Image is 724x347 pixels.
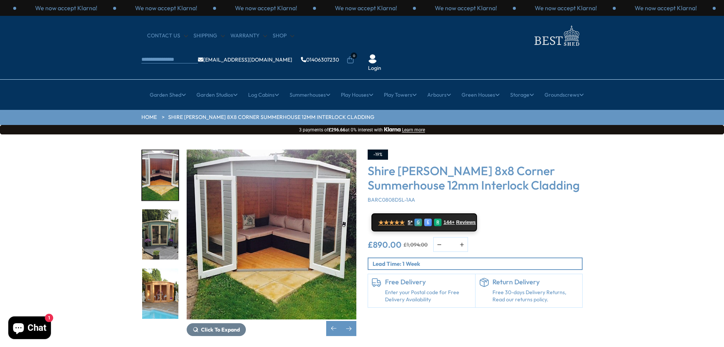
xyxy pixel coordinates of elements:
[201,326,240,333] span: Click To Expand
[385,278,471,286] h6: Free Delivery
[142,150,178,200] img: Barclay8x8_7_e4691fca-02e3-41be-9818-3df14110f5c6_200x200.jpg
[196,85,238,104] a: Garden Studios
[142,210,178,260] img: Barclay8x8_8_1bf0e6e8-d32c-461b-80e7-722ea58caaaa_200x200.jpg
[368,241,402,249] ins: £890.00
[368,150,388,160] div: -19%
[443,219,454,225] span: 144+
[435,4,497,12] p: We now accept Klarna!
[492,289,579,304] p: Free 30-days Delivery Returns, Read our returns policy.
[462,85,500,104] a: Green Houses
[535,4,597,12] p: We now accept Klarna!
[371,213,477,231] a: ★★★★★ 5* G E R 144+ Reviews
[141,114,157,121] a: HOME
[385,289,471,304] a: Enter your Postal code for Free Delivery Availability
[414,219,422,226] div: G
[16,4,116,12] div: 3 / 3
[351,52,357,59] span: 0
[378,219,405,226] span: ★★★★★
[35,4,97,12] p: We now accept Klarna!
[326,321,341,336] div: Previous slide
[510,85,534,104] a: Storage
[530,23,583,48] img: logo
[347,56,354,64] a: 0
[341,321,356,336] div: Next slide
[368,163,583,193] h3: Shire [PERSON_NAME] 8x8 Corner Summerhouse 12mm Interlock Cladding
[273,32,294,40] a: Shop
[427,85,451,104] a: Arbours
[187,150,356,336] div: 8 / 14
[516,4,616,12] div: 2 / 3
[141,150,179,201] div: 8 / 14
[187,150,356,319] img: Shire Barclay 8x8 Corner Summerhouse 12mm Interlock Cladding - Best Shed
[141,209,179,261] div: 9 / 14
[616,4,716,12] div: 3 / 3
[135,4,197,12] p: We now accept Klarna!
[6,316,53,341] inbox-online-store-chat: Shopify online store chat
[456,219,476,225] span: Reviews
[424,219,432,226] div: E
[368,196,415,203] span: BARC0808DSL-1AA
[168,114,374,121] a: Shire [PERSON_NAME] 8x8 Corner Summerhouse 12mm Interlock Cladding
[434,219,442,226] div: R
[230,32,267,40] a: Warranty
[368,54,377,63] img: User Icon
[492,278,579,286] h6: Return Delivery
[150,85,186,104] a: Garden Shed
[416,4,516,12] div: 1 / 3
[545,85,584,104] a: Groundscrews
[248,85,279,104] a: Log Cabins
[116,4,216,12] div: 1 / 3
[368,65,381,72] a: Login
[141,268,179,319] div: 10 / 14
[187,323,246,336] button: Click To Expand
[335,4,397,12] p: We now accept Klarna!
[216,4,316,12] div: 2 / 3
[193,32,225,40] a: Shipping
[635,4,697,12] p: We now accept Klarna!
[403,242,428,247] del: £1,094.00
[341,85,373,104] a: Play Houses
[198,57,292,62] a: [EMAIL_ADDRESS][DOMAIN_NAME]
[290,85,330,104] a: Summerhouses
[316,4,416,12] div: 3 / 3
[373,260,582,268] p: Lead Time: 1 Week
[147,32,188,40] a: CONTACT US
[301,57,339,62] a: 01406307230
[235,4,297,12] p: We now accept Klarna!
[142,268,178,319] img: Barclay8x8_e2b85b8e-7f99-49af-a209-63224fbf45be_200x200.jpg
[384,85,417,104] a: Play Towers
